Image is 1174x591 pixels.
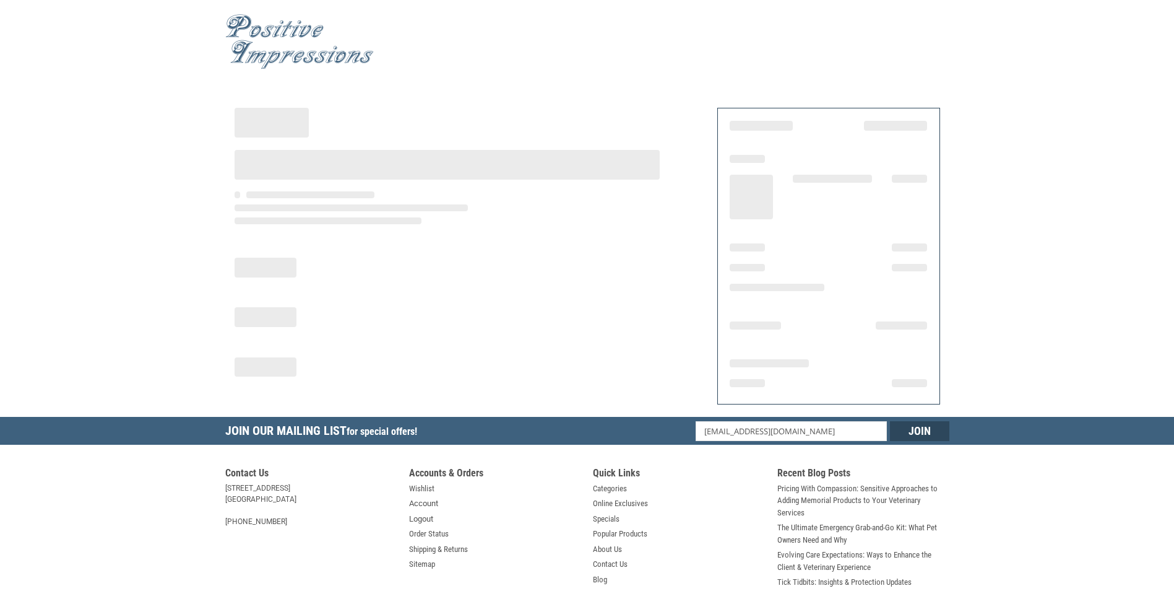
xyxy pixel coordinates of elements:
a: Evolving Care Expectations: Ways to Enhance the Client & Veterinary Experience [777,549,949,573]
a: The Ultimate Emergency Grab-and-Go Kit: What Pet Owners Need and Why [777,522,949,546]
a: Contact Us [593,558,628,571]
a: Shipping & Returns [409,543,468,556]
h5: Quick Links [593,467,765,483]
a: Wishlist [409,483,434,495]
a: Popular Products [593,528,647,540]
h5: Accounts & Orders [409,467,581,483]
input: Email [696,421,887,441]
a: About Us [593,543,622,556]
address: [STREET_ADDRESS] [GEOGRAPHIC_DATA] [PHONE_NUMBER] [225,483,397,527]
a: Pricing With Compassion: Sensitive Approaches to Adding Memorial Products to Your Veterinary Serv... [777,483,949,519]
input: Join [890,421,949,441]
a: Tick Tidbits: Insights & Protection Updates [777,576,912,589]
img: Positive Impressions [225,14,374,69]
a: Blog [593,574,607,586]
a: Specials [593,513,619,525]
h5: Contact Us [225,467,397,483]
a: Logout [409,513,433,525]
a: Online Exclusives [593,497,648,510]
h5: Join Our Mailing List [225,417,423,449]
a: Order Status [409,528,449,540]
span: for special offers! [347,426,417,437]
a: Account [409,497,438,510]
a: Categories [593,483,627,495]
a: Sitemap [409,558,435,571]
h5: Recent Blog Posts [777,467,949,483]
